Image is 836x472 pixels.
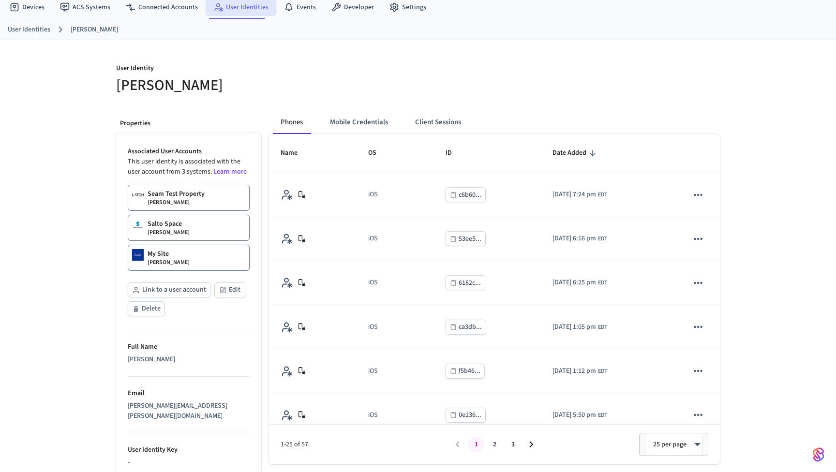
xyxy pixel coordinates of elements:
[468,437,484,452] button: page 1
[552,322,596,332] span: [DATE] 1:05 pm
[598,411,607,420] span: EDT
[128,147,250,157] p: Associated User Accounts
[322,111,396,134] button: Mobile Credentials
[128,282,210,297] button: Link to a user account
[148,249,169,259] p: My Site
[459,277,481,289] div: 6182c...
[148,189,205,199] p: Seam Test Property
[446,187,486,202] button: c6b60...
[552,234,607,244] div: America/New_York
[523,437,539,452] button: Go to next page
[813,447,824,462] img: SeamLogoGradient.69752ec5.svg
[273,111,311,134] button: Phones
[552,190,596,200] span: [DATE] 7:24 pm
[128,185,250,211] a: Seam Test Property[PERSON_NAME]
[598,191,607,199] span: EDT
[448,437,540,452] nav: pagination navigation
[128,342,250,352] p: Full Name
[132,189,144,201] img: Latch Building Logo
[552,278,596,288] span: [DATE] 6:25 pm
[368,190,377,200] div: iOS
[552,146,599,161] span: Date Added
[71,25,118,35] a: [PERSON_NAME]
[446,275,485,290] button: 6182c...
[446,231,486,246] button: 53ee5...
[459,365,480,377] div: f5b46...
[598,279,607,287] span: EDT
[132,219,144,231] img: Salto Space Logo
[598,235,607,243] span: EDT
[645,433,702,456] div: 25 per page
[598,323,607,332] span: EDT
[487,437,502,452] button: Go to page 2
[446,146,464,161] span: ID
[281,146,310,161] span: Name
[128,457,250,468] div: -
[214,282,245,297] button: Edit
[148,259,190,266] p: [PERSON_NAME]
[116,75,412,95] h5: [PERSON_NAME]
[148,199,190,206] p: [PERSON_NAME]
[148,219,182,229] p: Salto Space
[148,229,190,236] p: [PERSON_NAME]
[128,157,250,177] p: This user identity is associated with the user account from 3 systems.
[132,249,144,261] img: Dormakaba Community Site Logo
[552,322,607,332] div: America/New_York
[116,63,412,75] p: User Identity
[552,366,607,376] div: America/New_York
[598,367,607,376] span: EDT
[128,445,250,455] p: User Identity Key
[505,437,521,452] button: Go to page 3
[368,322,377,332] div: iOS
[368,146,389,161] span: OS
[459,409,481,421] div: 0e136...
[552,278,607,288] div: America/New_York
[368,410,377,420] div: iOS
[128,401,250,421] div: [PERSON_NAME][EMAIL_ADDRESS][PERSON_NAME][DOMAIN_NAME]
[120,118,257,129] p: Properties
[407,111,469,134] button: Client Sessions
[128,354,250,365] div: [PERSON_NAME]
[552,234,596,244] span: [DATE] 6:16 pm
[459,189,481,201] div: c6b60...
[446,408,486,423] button: 0e136...
[128,388,250,398] p: Email
[368,366,377,376] div: iOS
[552,190,607,200] div: America/New_York
[128,301,165,316] button: Delete
[368,234,377,244] div: iOS
[281,440,448,450] span: 1-25 of 57
[446,364,485,379] button: f5b46...
[8,25,50,35] a: User Identities
[128,245,250,271] a: My Site[PERSON_NAME]
[552,410,607,420] div: America/New_York
[459,233,481,245] div: 53ee5...
[459,321,482,333] div: ca3db...
[552,366,596,376] span: [DATE] 1:12 pm
[552,410,596,420] span: [DATE] 5:50 pm
[128,215,250,241] a: Salto Space[PERSON_NAME]
[446,320,486,335] button: ca3db...
[368,278,377,288] div: iOS
[213,167,247,177] a: Learn more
